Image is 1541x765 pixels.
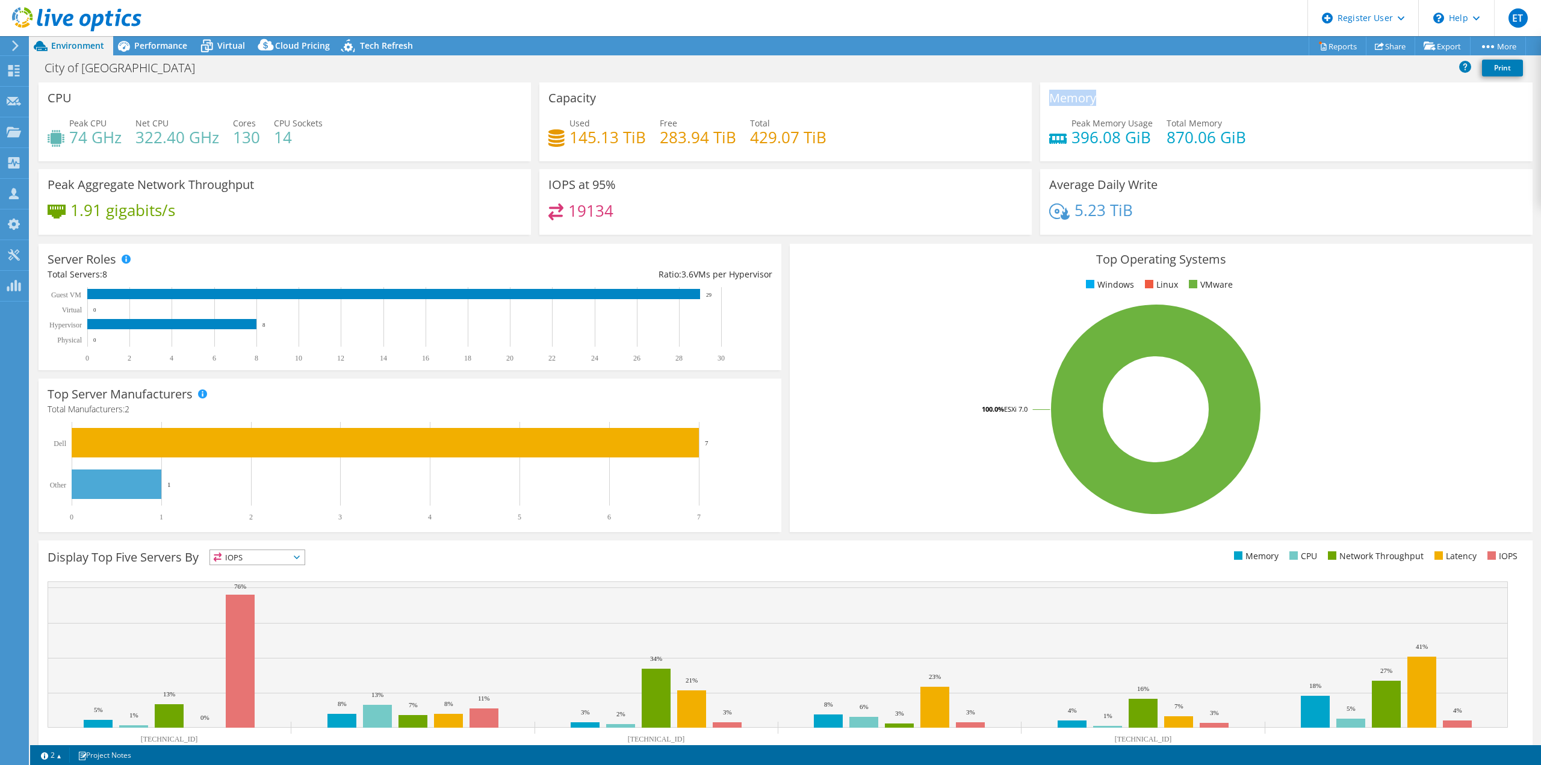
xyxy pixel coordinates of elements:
[1470,37,1526,55] a: More
[1231,550,1279,563] li: Memory
[212,354,216,362] text: 6
[69,117,107,129] span: Peak CPU
[141,735,198,743] text: [TECHNICAL_ID]
[1004,404,1028,413] tspan: ESXi 7.0
[135,117,169,129] span: Net CPU
[371,691,383,698] text: 13%
[39,61,214,75] h1: City of [GEOGRAPHIC_DATA]
[338,513,342,521] text: 3
[1309,37,1366,55] a: Reports
[50,481,66,489] text: Other
[49,321,82,329] text: Hypervisor
[982,404,1004,413] tspan: 100.0%
[616,710,625,717] text: 2%
[48,268,410,281] div: Total Servers:
[1074,203,1133,217] h4: 5.23 TiB
[824,701,833,708] text: 8%
[750,117,770,129] span: Total
[1366,37,1415,55] a: Share
[1433,13,1444,23] svg: \n
[428,513,432,521] text: 4
[85,354,89,362] text: 0
[274,131,323,144] h4: 14
[1431,550,1477,563] li: Latency
[1415,37,1471,55] a: Export
[360,40,413,51] span: Tech Refresh
[1071,117,1153,129] span: Peak Memory Usage
[48,388,193,401] h3: Top Server Manufacturers
[633,354,640,362] text: 26
[170,354,173,362] text: 4
[518,513,521,521] text: 5
[675,354,683,362] text: 28
[48,253,116,266] h3: Server Roles
[249,513,253,521] text: 2
[1068,707,1077,714] text: 4%
[628,735,685,743] text: [TECHNICAL_ID]
[591,354,598,362] text: 24
[1453,707,1462,714] text: 4%
[62,306,82,314] text: Virtual
[1174,702,1183,710] text: 7%
[660,117,677,129] span: Free
[1508,8,1528,28] span: ET
[444,700,453,707] text: 8%
[1286,550,1317,563] li: CPU
[718,354,725,362] text: 30
[51,40,104,51] span: Environment
[548,354,556,362] text: 22
[233,131,260,144] h4: 130
[422,354,429,362] text: 16
[274,117,323,129] span: CPU Sockets
[548,91,596,105] h3: Capacity
[295,354,302,362] text: 10
[380,354,387,362] text: 14
[163,690,175,698] text: 13%
[1309,682,1321,689] text: 18%
[160,513,163,521] text: 1
[966,708,975,716] text: 3%
[128,354,131,362] text: 2
[569,131,646,144] h4: 145.13 TiB
[1380,667,1392,674] text: 27%
[607,513,611,521] text: 6
[48,403,772,416] h4: Total Manufacturers:
[478,695,490,702] text: 11%
[1167,131,1246,144] h4: 870.06 GiB
[1083,278,1134,291] li: Windows
[706,292,712,298] text: 29
[860,703,869,710] text: 6%
[70,513,73,521] text: 0
[69,748,140,763] a: Project Notes
[697,513,701,521] text: 7
[69,131,122,144] h4: 74 GHz
[1167,117,1222,129] span: Total Memory
[129,711,138,719] text: 1%
[1484,550,1518,563] li: IOPS
[70,203,175,217] h4: 1.91 gigabits/s
[1186,278,1233,291] li: VMware
[548,178,616,191] h3: IOPS at 95%
[464,354,471,362] text: 18
[275,40,330,51] span: Cloud Pricing
[102,268,107,280] span: 8
[262,322,265,328] text: 8
[1482,60,1523,76] a: Print
[48,178,254,191] h3: Peak Aggregate Network Throughput
[686,677,698,684] text: 21%
[1325,550,1424,563] li: Network Throughput
[723,708,732,716] text: 3%
[1416,643,1428,650] text: 41%
[681,268,693,280] span: 3.6
[57,336,82,344] text: Physical
[338,700,347,707] text: 8%
[1142,278,1178,291] li: Linux
[750,131,826,144] h4: 429.07 TiB
[135,131,219,144] h4: 322.40 GHz
[660,131,736,144] h4: 283.94 TiB
[1103,712,1112,719] text: 1%
[1137,685,1149,692] text: 16%
[255,354,258,362] text: 8
[410,268,772,281] div: Ratio: VMs per Hypervisor
[799,253,1524,266] h3: Top Operating Systems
